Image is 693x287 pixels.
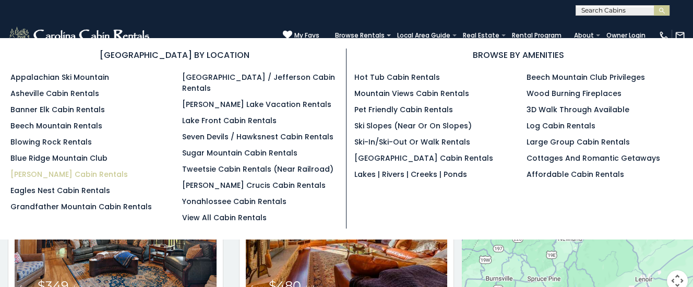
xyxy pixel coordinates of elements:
a: Hot Tub Cabin Rentals [354,72,440,82]
a: Beech Mountain Rentals [10,121,102,131]
a: Affordable Cabin Rentals [527,169,624,180]
a: Local Area Guide [392,28,456,43]
a: Grandfather Mountain Cabin Rentals [10,201,152,212]
h3: [GEOGRAPHIC_DATA] BY LOCATION [10,49,338,62]
a: Eagles Nest Cabin Rentals [10,185,110,196]
img: mail-regular-white.png [675,30,685,41]
img: phone-regular-white.png [659,30,669,41]
a: Mountain Views Cabin Rentals [354,88,469,99]
a: [PERSON_NAME] Crucis Cabin Rentals [182,180,326,190]
a: Blue Ridge Mountain Club [10,153,107,163]
a: Lakes | Rivers | Creeks | Ponds [354,169,467,180]
a: Banner Elk Cabin Rentals [10,104,105,115]
a: Asheville Cabin Rentals [10,88,99,99]
a: Owner Login [601,28,651,43]
a: Sugar Mountain Cabin Rentals [182,148,297,158]
a: Beech Mountain Club Privileges [527,72,645,82]
a: Pet Friendly Cabin Rentals [354,104,453,115]
a: Real Estate [458,28,505,43]
a: Ski Slopes (Near or On Slopes) [354,121,472,131]
a: Seven Devils / Hawksnest Cabin Rentals [182,131,333,142]
a: Blowing Rock Rentals [10,137,92,147]
a: Lake Front Cabin Rentals [182,115,277,126]
a: Ski-in/Ski-Out or Walk Rentals [354,137,470,147]
a: Appalachian Ski Mountain [10,72,109,82]
a: Wood Burning Fireplaces [527,88,622,99]
a: Log Cabin Rentals [527,121,595,131]
a: About [569,28,599,43]
img: White-1-2.png [8,25,152,46]
a: [GEOGRAPHIC_DATA] Cabin Rentals [354,153,493,163]
a: Large Group Cabin Rentals [527,137,630,147]
a: Rental Program [507,28,567,43]
h3: BROWSE BY AMENITIES [354,49,683,62]
a: [PERSON_NAME] Cabin Rentals [10,169,128,180]
a: Yonahlossee Cabin Rentals [182,196,286,207]
a: My Favs [283,30,319,41]
a: Cottages and Romantic Getaways [527,153,660,163]
span: My Favs [294,31,319,40]
a: View All Cabin Rentals [182,212,267,223]
a: 3D Walk Through Available [527,104,629,115]
a: Tweetsie Cabin Rentals (Near Railroad) [182,164,333,174]
a: Browse Rentals [330,28,390,43]
a: [PERSON_NAME] Lake Vacation Rentals [182,99,331,110]
a: [GEOGRAPHIC_DATA] / Jefferson Cabin Rentals [182,72,335,93]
